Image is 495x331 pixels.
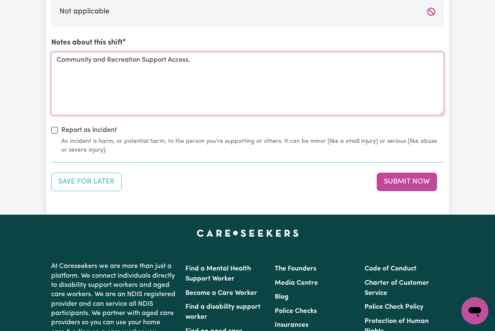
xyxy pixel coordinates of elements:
[275,280,318,286] a: Media Centre
[185,265,251,282] a: Find a Mental Health Support Worker
[275,265,316,272] a: The Founders
[51,173,122,191] button: Save your job report
[51,37,122,48] label: Notes about this shift
[275,294,289,300] a: Blog
[185,290,257,297] a: Become a Care Worker
[365,280,429,297] a: Charter of Customer Service
[61,125,117,135] label: Report as Incident
[197,230,299,236] a: Careseekers home page
[185,304,261,320] a: Find a disability support worker
[61,137,444,155] small: An incident is harm, or potential harm, to the person you're supporting or others. It can be mino...
[365,265,417,272] a: Code of Conduct
[275,308,317,315] a: Police Checks
[60,6,435,17] label: Not applicable
[275,322,308,328] a: Insurances
[365,304,423,310] a: Police Check Policy
[461,297,488,324] iframe: Button to launch messaging window
[377,173,437,191] button: Submit your job report
[51,52,444,115] textarea: Community and Recreation Support Access.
